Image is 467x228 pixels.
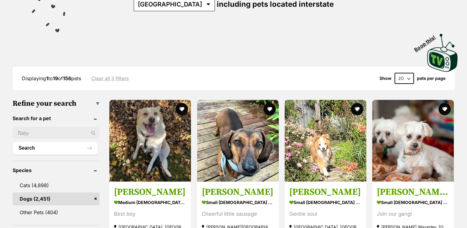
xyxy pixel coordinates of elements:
span: Show [379,76,391,81]
button: Search [13,142,98,154]
h3: [PERSON_NAME] and [PERSON_NAME] [377,186,449,198]
button: favourite [351,103,363,115]
strong: small [DEMOGRAPHIC_DATA] Dog [202,198,274,207]
img: Wally and Ollie Peggotty - Maltese Dog [372,100,454,182]
strong: medium [DEMOGRAPHIC_DATA] Dog [114,198,186,207]
button: favourite [439,103,451,115]
header: Species [13,167,100,173]
strong: 156 [63,75,71,81]
h3: [PERSON_NAME] [202,186,274,198]
h3: [PERSON_NAME] [289,186,362,198]
a: Clear all 3 filters [91,76,129,81]
div: Gentle soul [289,210,362,218]
strong: 1 [46,75,48,81]
span: Displaying to of pets [22,75,81,81]
div: Join our gang! [377,210,449,218]
label: pets per page [417,76,446,81]
header: Search for a pet [13,116,100,121]
a: Dogs (2,451) [13,192,100,205]
input: Toby [13,127,100,139]
div: Best boy [114,210,186,218]
button: favourite [176,103,188,115]
img: PetRescue TV logo [427,34,458,72]
h3: [PERSON_NAME] [114,186,186,198]
strong: small [DEMOGRAPHIC_DATA] Dog [289,198,362,207]
img: Frankie Silvanus - Dachshund Dog [197,100,279,182]
a: Other Pets (404) [13,206,100,219]
span: Boop this! [413,30,442,53]
div: Cheerful little sausage [202,210,274,218]
strong: small [DEMOGRAPHIC_DATA] Dog [377,198,449,207]
img: Max Quinnell - Pomeranian Dog [285,100,366,182]
img: Mickey Elphinstone - Terrier x Collie Dog [109,100,191,182]
h3: Refine your search [13,99,100,108]
a: Boop this! [427,28,458,73]
button: favourite [263,103,276,115]
strong: 19 [53,75,58,81]
a: Cats (4,898) [13,179,100,192]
